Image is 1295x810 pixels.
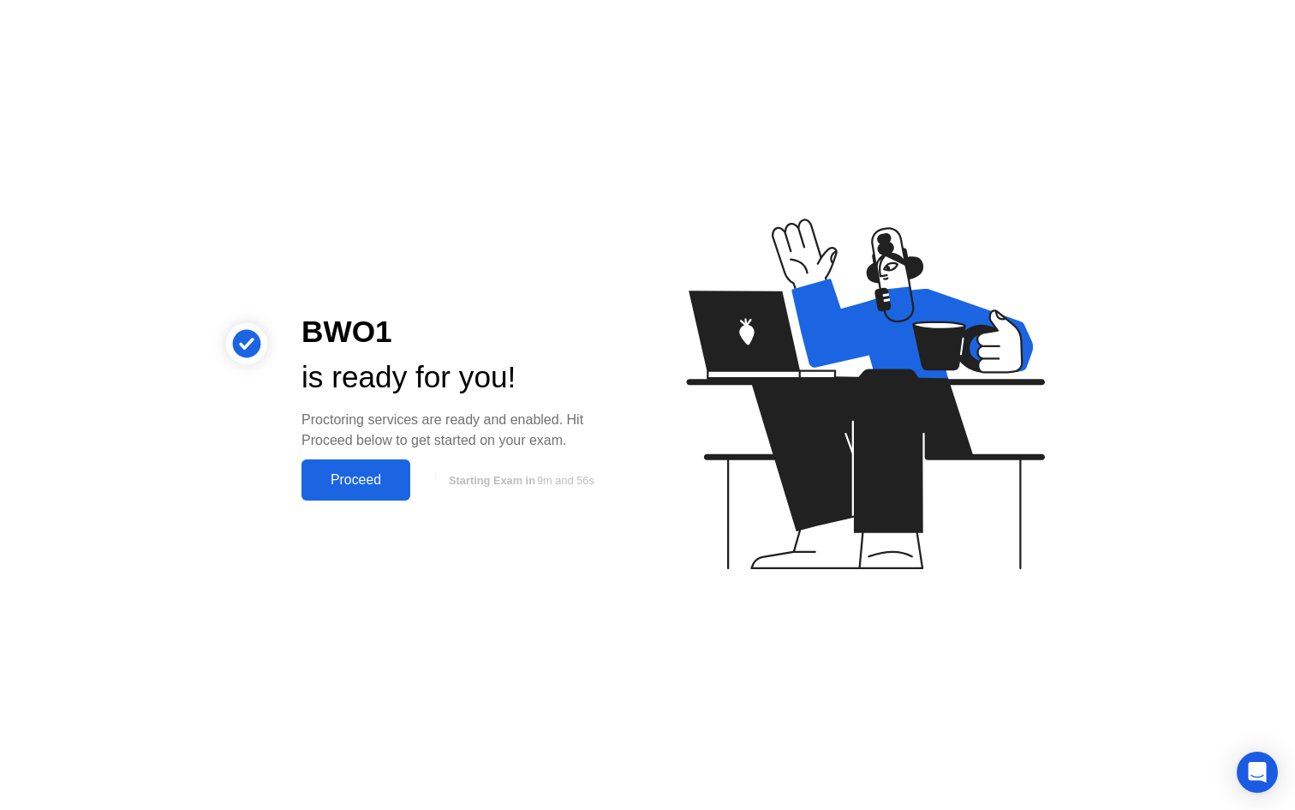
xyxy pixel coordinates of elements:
[419,464,620,496] button: Starting Exam in9m and 56s
[1237,752,1278,793] div: Open Intercom Messenger
[301,410,620,451] div: Proctoring services are ready and enabled. Hit Proceed below to get started on your exam.
[301,309,620,355] div: BWO1
[307,472,405,488] div: Proceed
[301,459,410,501] button: Proceed
[537,474,594,487] span: 9m and 56s
[301,355,620,400] div: is ready for you!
